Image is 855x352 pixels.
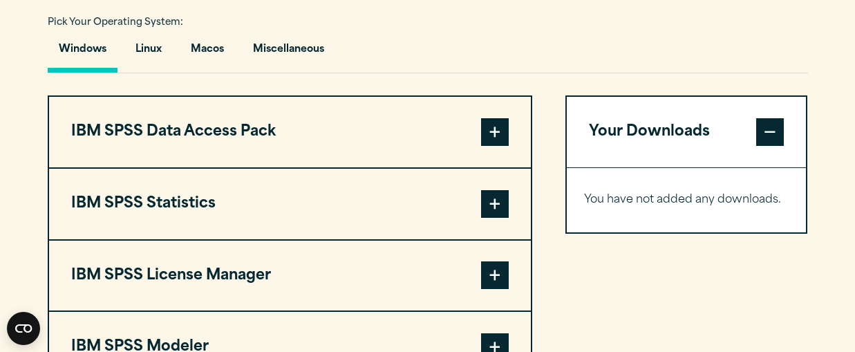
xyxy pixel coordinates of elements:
button: Linux [124,33,173,73]
button: Windows [48,33,118,73]
button: IBM SPSS Data Access Pack [49,97,531,167]
span: Pick Your Operating System: [48,18,183,27]
button: Macos [180,33,235,73]
button: Open CMP widget [7,312,40,345]
button: Miscellaneous [242,33,335,73]
button: IBM SPSS License Manager [49,241,531,311]
button: Your Downloads [567,97,807,167]
p: You have not added any downloads. [584,190,789,210]
button: IBM SPSS Statistics [49,169,531,239]
div: Your Downloads [567,167,807,232]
